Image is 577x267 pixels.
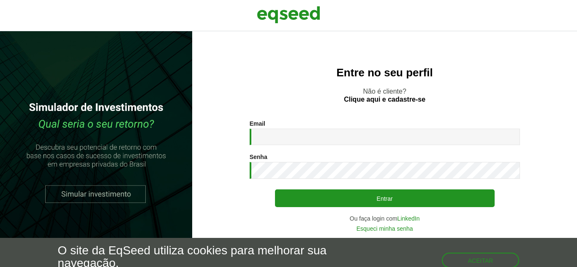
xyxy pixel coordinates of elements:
label: Senha [250,154,267,160]
button: Entrar [275,189,495,207]
a: Esqueci minha senha [357,226,413,232]
img: EqSeed Logo [257,4,320,25]
a: LinkedIn [397,216,420,221]
p: Não é cliente? [209,87,560,103]
h2: Entre no seu perfil [209,67,560,79]
div: Ou faça login com [250,216,520,221]
a: Clique aqui e cadastre-se [344,96,425,103]
label: Email [250,121,265,127]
